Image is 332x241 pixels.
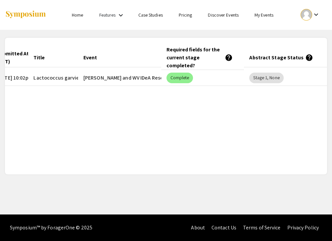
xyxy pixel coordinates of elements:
[225,54,233,62] mat-icon: help
[117,11,125,19] mat-icon: Expand Features list
[72,12,83,18] a: Home
[5,211,28,236] iframe: Chat
[312,11,320,19] mat-icon: Expand account dropdown
[166,73,193,83] mat-chip: Complete
[166,46,233,70] div: Required fields for the current stage completed?
[138,12,163,18] a: Case Studies
[287,224,319,231] a: Privacy Policy
[249,73,283,83] mat-chip: Stage 1, None
[33,54,51,62] div: Title
[191,224,205,231] a: About
[33,74,283,82] span: Lactococcus garvieae as an Uncommon Cause of Urinary Tract Infection: Case Report and Literature ...
[243,224,281,231] a: Terms of Service
[255,12,273,18] a: My Events
[99,12,116,18] a: Features
[33,54,45,62] div: Title
[10,214,92,241] div: Symposium™ by ForagerOne © 2025
[5,10,46,19] img: Symposium by ForagerOne
[212,224,236,231] a: Contact Us
[179,12,192,18] a: Pricing
[305,54,313,62] mat-icon: help
[83,54,97,62] div: Event
[294,7,327,22] button: Expand account dropdown
[166,46,239,70] div: Required fields for the current stage completed?help
[208,12,239,18] a: Discover Events
[83,54,103,62] div: Event
[244,49,327,67] mat-header-cell: Abstract Stage Status
[78,70,161,86] mat-cell: [PERSON_NAME] and WV IDeA Research Conference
